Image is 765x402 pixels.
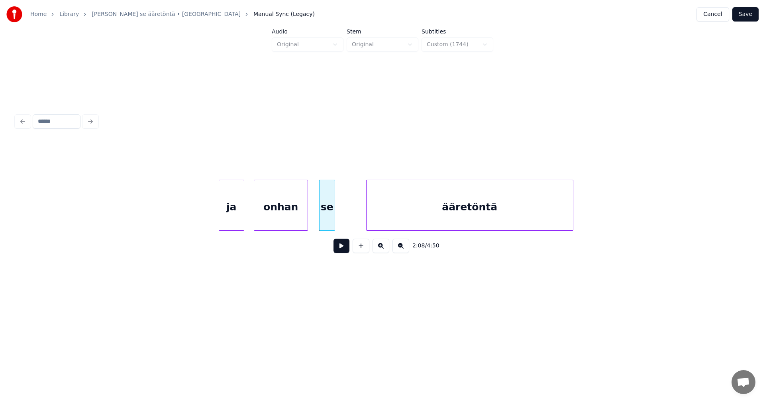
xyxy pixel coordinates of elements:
img: youka [6,6,22,22]
span: Manual Sync (Legacy) [253,10,315,18]
a: [PERSON_NAME] se ääretöntä • [GEOGRAPHIC_DATA] [92,10,241,18]
a: Home [30,10,47,18]
label: Stem [347,29,418,34]
span: 4:50 [427,242,439,250]
button: Save [732,7,759,22]
div: / [412,242,432,250]
button: Cancel [696,7,729,22]
span: 2:08 [412,242,425,250]
label: Audio [272,29,343,34]
a: Library [59,10,79,18]
label: Subtitles [422,29,493,34]
a: Avoin keskustelu [732,370,755,394]
nav: breadcrumb [30,10,315,18]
